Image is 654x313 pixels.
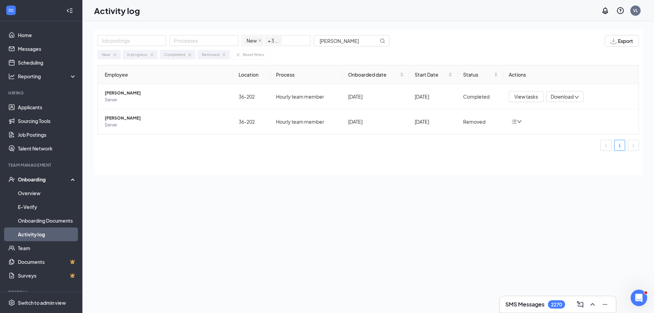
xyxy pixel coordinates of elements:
[588,300,597,309] svg: ChevronUp
[505,301,544,308] h3: SMS Messages
[587,299,598,310] button: ChevronUp
[574,95,579,100] span: down
[409,65,458,84] th: Start Date
[18,255,77,269] a: DocumentsCrown
[458,65,503,84] th: Status
[348,118,404,125] div: [DATE]
[633,8,638,13] div: VL
[66,7,73,14] svg: Collapse
[18,56,77,69] a: Scheduling
[202,52,219,58] div: Removed
[18,42,77,56] a: Messages
[631,144,635,148] span: right
[509,91,543,102] button: View tasks
[628,140,639,151] button: right
[18,200,77,214] a: E-Verify
[551,302,562,308] div: 2270
[246,37,257,44] span: New
[512,119,517,124] span: bars
[551,93,574,100] span: Download
[618,38,633,43] span: Export
[105,122,228,128] span: Server
[601,7,609,15] svg: Notifications
[463,71,493,78] span: Status
[271,109,343,134] td: Hourly team member
[18,186,77,200] a: Overview
[243,36,263,45] span: New
[18,269,77,282] a: SurveysCrown
[18,128,77,142] a: Job Postings
[8,90,75,96] div: Hiring
[271,84,343,109] td: Hourly team member
[18,100,77,114] a: Applicants
[18,299,66,306] div: Switch to admin view
[517,119,522,124] span: down
[628,140,639,151] li: Next Page
[18,176,71,183] div: Onboarding
[18,227,77,241] a: Activity log
[18,142,77,155] a: Talent Network
[18,73,77,80] div: Reporting
[600,140,611,151] button: left
[233,65,271,84] th: Location
[271,65,343,84] th: Process
[105,115,228,122] span: [PERSON_NAME]
[415,93,452,100] div: [DATE]
[127,52,147,58] div: In progress
[243,52,264,58] div: Reset filters
[268,37,279,44] span: + 3 ...
[105,90,228,97] span: [PERSON_NAME]
[18,28,77,42] a: Home
[575,299,586,310] button: ComposeMessage
[600,140,611,151] li: Previous Page
[233,109,271,134] td: 36-202
[605,35,639,47] button: Export
[8,162,75,168] div: Team Management
[604,144,608,148] span: left
[18,214,77,227] a: Onboarding Documents
[233,84,271,109] td: 36-202
[343,65,409,84] th: Onboarded date
[616,7,624,15] svg: QuestionInfo
[8,289,75,295] div: Payroll
[348,93,404,100] div: [DATE]
[265,36,282,45] span: + 3 ...
[18,241,77,255] a: Team
[8,7,14,14] svg: WorkstreamLogo
[514,93,538,100] span: View tasks
[94,5,140,16] h1: Activity log
[415,71,447,78] span: Start Date
[258,39,262,42] span: close
[380,38,385,44] svg: MagnifyingGlass
[8,73,15,80] svg: Analysis
[463,118,498,125] div: Removed
[631,290,647,306] iframe: Intercom live chat
[415,118,452,125] div: [DATE]
[8,176,15,183] svg: UserCheck
[601,300,609,309] svg: Minimize
[503,65,639,84] th: Actions
[18,114,77,128] a: Sourcing Tools
[463,93,498,100] div: Completed
[576,300,584,309] svg: ComposeMessage
[164,52,185,58] div: Completed
[615,140,625,150] a: 1
[105,97,228,103] span: Server
[599,299,610,310] button: Minimize
[348,71,399,78] span: Onboarded date
[614,140,625,151] li: 1
[102,52,110,58] div: New
[98,65,233,84] th: Employee
[8,299,15,306] svg: Settings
